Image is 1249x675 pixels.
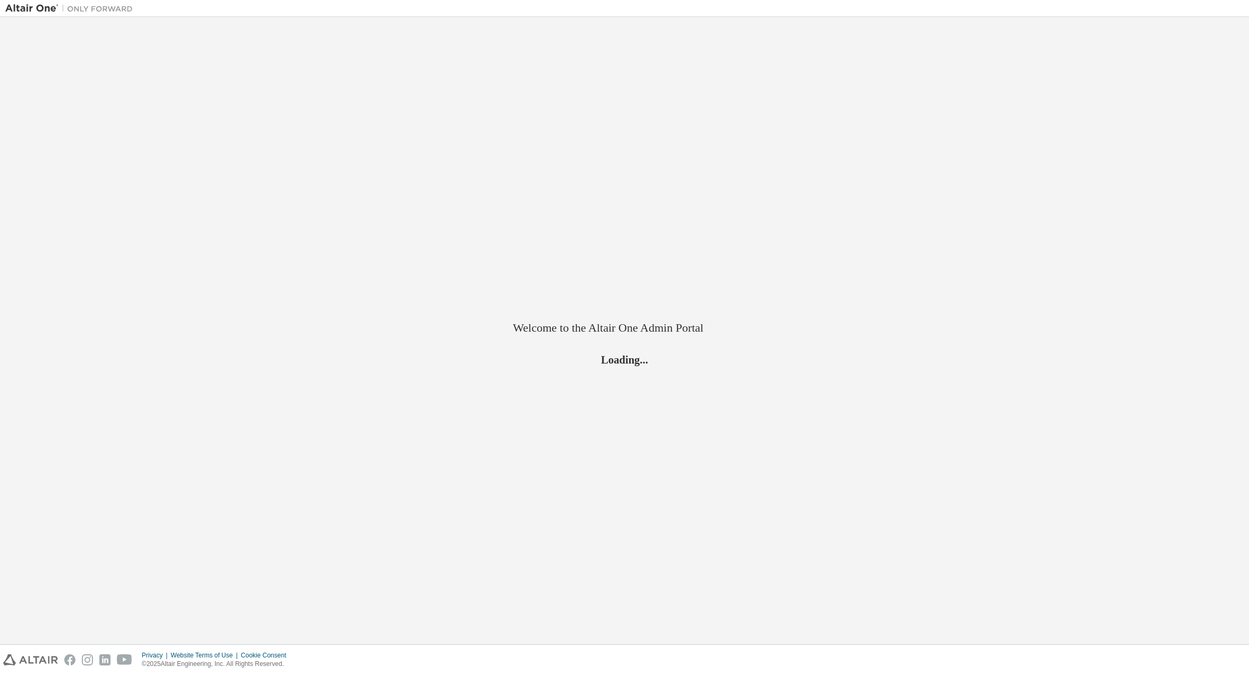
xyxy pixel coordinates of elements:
img: linkedin.svg [99,654,111,665]
h2: Welcome to the Altair One Admin Portal [513,320,736,335]
img: youtube.svg [117,654,132,665]
p: © 2025 Altair Engineering, Inc. All Rights Reserved. [142,660,293,669]
div: Cookie Consent [241,651,292,660]
img: Altair One [5,3,138,14]
img: facebook.svg [64,654,75,665]
h2: Loading... [513,353,736,367]
img: instagram.svg [82,654,93,665]
div: Website Terms of Use [171,651,241,660]
div: Privacy [142,651,171,660]
img: altair_logo.svg [3,654,58,665]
